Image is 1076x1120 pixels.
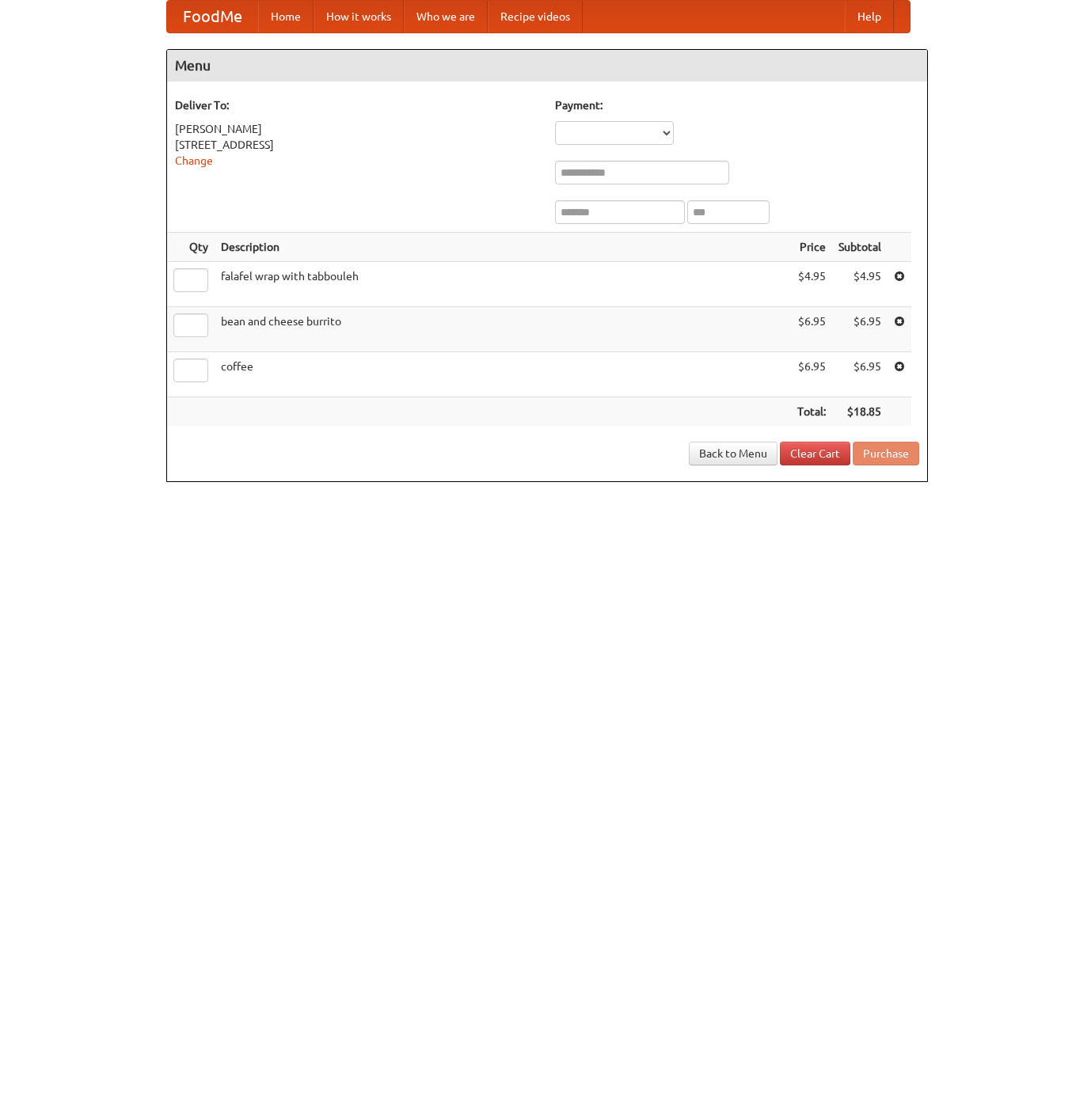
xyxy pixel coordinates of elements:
[791,262,832,307] td: $4.95
[832,352,888,397] td: $6.95
[175,97,539,113] h5: Deliver To:
[258,1,314,32] a: Home
[832,233,888,262] th: Subtotal
[314,1,404,32] a: How it works
[175,154,213,167] a: Change
[404,1,488,32] a: Who we are
[832,307,888,352] td: $6.95
[215,233,791,262] th: Description
[832,262,888,307] td: $4.95
[853,442,919,465] button: Purchase
[791,233,832,262] th: Price
[488,1,583,32] a: Recipe videos
[780,442,850,465] a: Clear Cart
[215,352,791,397] td: coffee
[791,397,832,427] th: Total:
[215,262,791,307] td: falafel wrap with tabbouleh
[215,307,791,352] td: bean and cheese burrito
[167,1,258,32] a: FoodMe
[791,352,832,397] td: $6.95
[555,97,919,113] h5: Payment:
[167,233,215,262] th: Qty
[845,1,894,32] a: Help
[832,397,888,427] th: $18.85
[175,121,539,137] div: [PERSON_NAME]
[175,137,539,153] div: [STREET_ADDRESS]
[791,307,832,352] td: $6.95
[689,442,778,465] a: Back to Menu
[167,50,927,82] h4: Menu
